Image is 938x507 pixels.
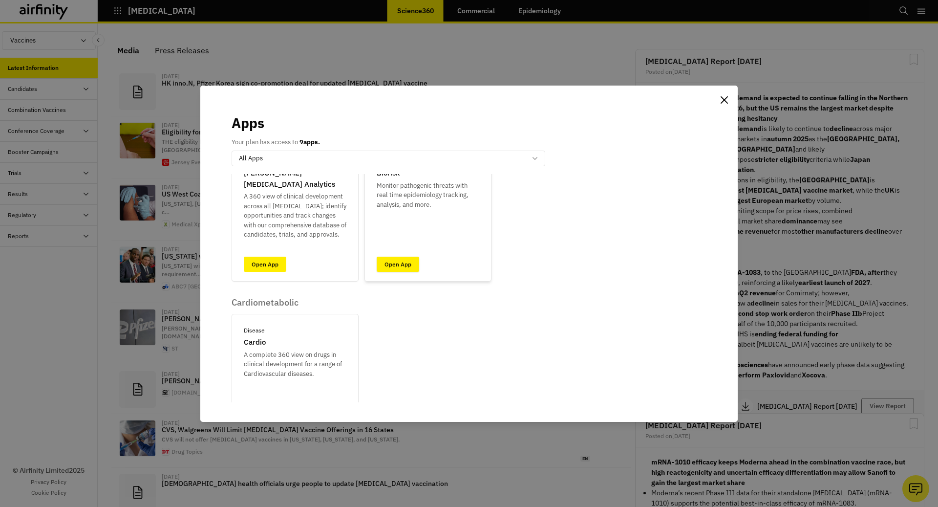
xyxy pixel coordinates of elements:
a: Open App [244,257,286,272]
p: Disease [244,326,265,335]
p: Your plan has access to [232,137,320,147]
p: A complete 360 view on drugs in clinical development for a range of Cardiovascular diseases. [244,350,346,379]
p: Cardio [244,337,266,348]
p: Cardiometabolic [232,297,359,308]
p: Monitor pathogenic threats with real time epidemiology tracking, analysis, and more. [377,181,479,210]
p: A 360 view of clinical development across all [MEDICAL_DATA]; identify opportunities and track ch... [244,192,346,240]
p: All Apps [239,154,263,163]
p: Apps [232,113,264,133]
button: Close [716,92,732,108]
b: 9 apps. [299,138,320,146]
p: [PERSON_NAME] - [MEDICAL_DATA] Analytics [244,168,346,190]
a: Open App [377,257,419,272]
